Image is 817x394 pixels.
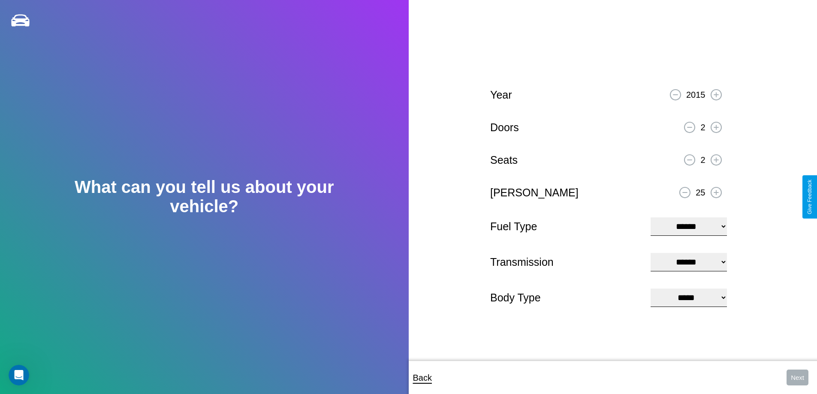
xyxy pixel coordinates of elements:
[490,217,642,236] p: Fuel Type
[490,85,512,105] p: Year
[700,152,705,168] p: 2
[490,150,518,170] p: Seats
[490,183,579,202] p: [PERSON_NAME]
[807,180,813,214] div: Give Feedback
[490,118,519,137] p: Doors
[490,288,642,307] p: Body Type
[9,365,29,385] iframe: Intercom live chat
[686,87,705,102] p: 2015
[787,370,808,385] button: Next
[490,253,642,272] p: Transmission
[700,120,705,135] p: 2
[413,370,432,385] p: Back
[696,185,705,200] p: 25
[41,177,368,216] h2: What can you tell us about your vehicle?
